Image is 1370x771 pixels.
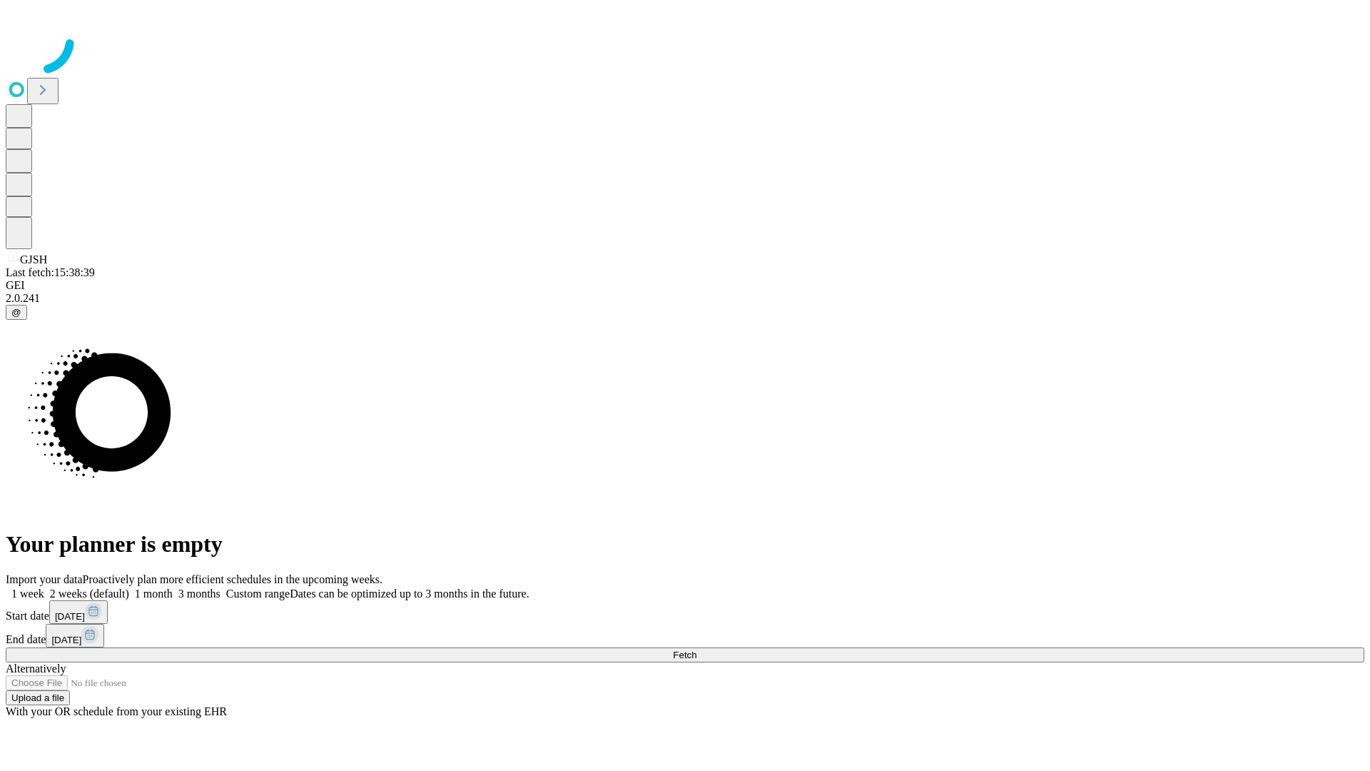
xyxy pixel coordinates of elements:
[6,624,1364,647] div: End date
[673,650,696,660] span: Fetch
[290,588,529,600] span: Dates can be optimized up to 3 months in the future.
[11,307,21,318] span: @
[83,573,382,585] span: Proactively plan more efficient schedules in the upcoming weeks.
[51,635,81,645] span: [DATE]
[6,292,1364,305] div: 2.0.241
[6,600,1364,624] div: Start date
[55,611,85,622] span: [DATE]
[46,624,104,647] button: [DATE]
[135,588,173,600] span: 1 month
[49,600,108,624] button: [DATE]
[178,588,220,600] span: 3 months
[6,705,227,717] span: With your OR schedule from your existing EHR
[6,573,83,585] span: Import your data
[226,588,290,600] span: Custom range
[20,253,47,266] span: GJSH
[6,531,1364,558] h1: Your planner is empty
[6,266,95,278] span: Last fetch: 15:38:39
[6,662,66,675] span: Alternatively
[6,647,1364,662] button: Fetch
[6,279,1364,292] div: GEI
[6,305,27,320] button: @
[6,690,70,705] button: Upload a file
[50,588,129,600] span: 2 weeks (default)
[11,588,44,600] span: 1 week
